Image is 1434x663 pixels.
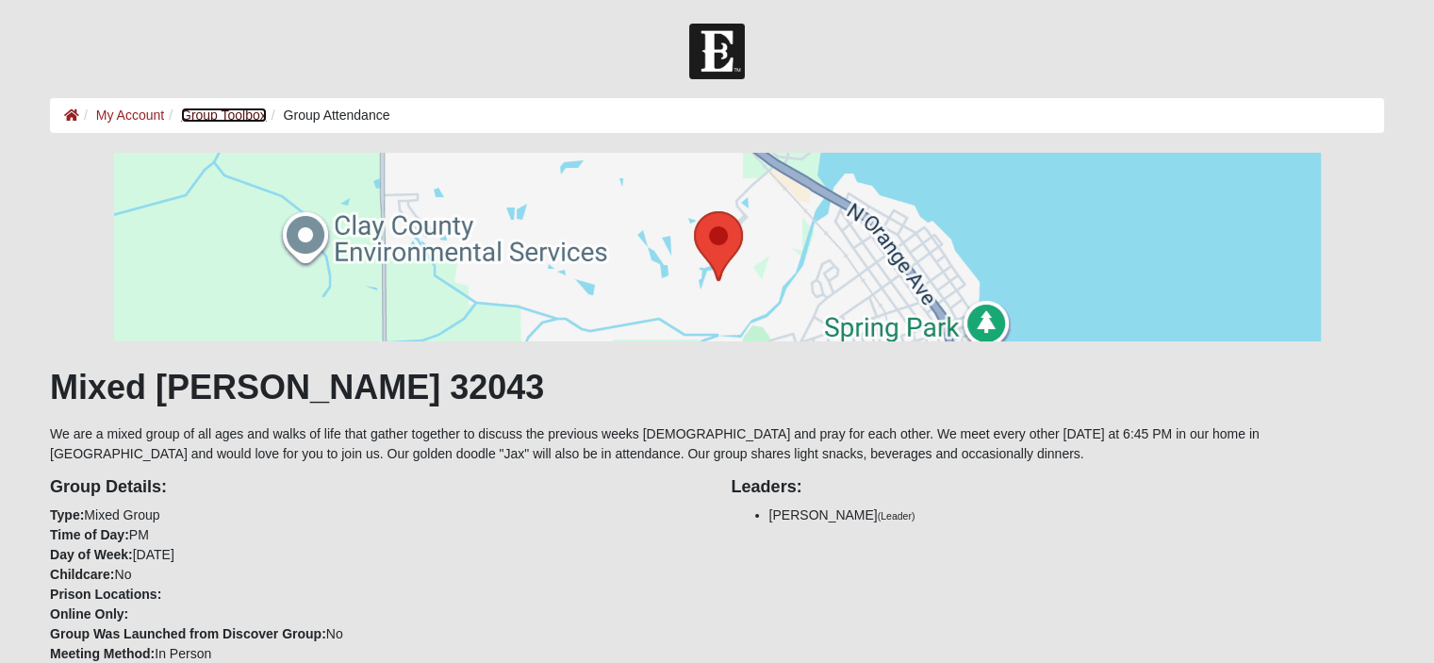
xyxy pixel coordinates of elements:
[50,547,133,562] strong: Day of Week:
[769,506,1384,525] li: [PERSON_NAME]
[96,108,164,123] a: My Account
[878,510,915,522] small: (Leader)
[267,106,390,125] li: Group Attendance
[50,367,1384,407] h1: Mixed [PERSON_NAME] 32043
[50,626,326,641] strong: Group Was Launched from Discover Group:
[50,587,161,602] strong: Prison Locations:
[732,477,1384,498] h4: Leaders:
[50,527,129,542] strong: Time of Day:
[50,477,702,498] h4: Group Details:
[50,606,128,622] strong: Online Only:
[689,24,745,79] img: Church of Eleven22 Logo
[50,507,84,522] strong: Type:
[181,108,267,123] a: Group Toolbox
[50,567,114,582] strong: Childcare:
